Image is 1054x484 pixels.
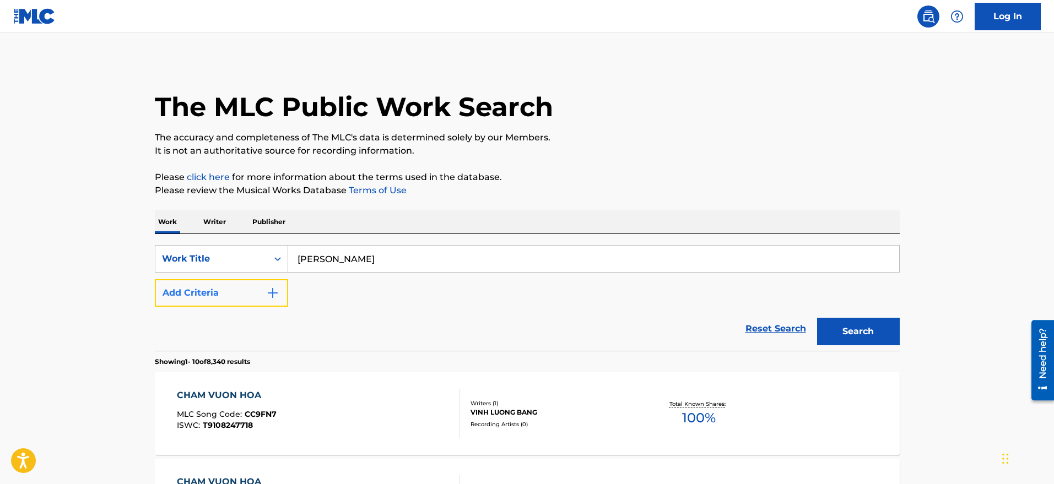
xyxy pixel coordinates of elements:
[155,131,900,144] p: The accuracy and completeness of The MLC's data is determined solely by our Members.
[1002,442,1009,475] div: Drag
[155,90,553,123] h1: The MLC Public Work Search
[471,420,637,428] div: Recording Artists ( 0 )
[1023,316,1054,405] iframe: Resource Center
[922,10,935,23] img: search
[917,6,939,28] a: Public Search
[950,10,964,23] img: help
[245,409,277,419] span: CC9FN7
[266,286,279,300] img: 9d2ae6d4665cec9f34b9.svg
[155,144,900,157] p: It is not an authoritative source for recording information.
[975,3,1041,30] a: Log In
[177,389,277,402] div: CHAM VUON HOA
[249,210,289,233] p: Publisher
[187,172,230,182] a: click here
[471,399,637,407] div: Writers ( 1 )
[177,409,245,419] span: MLC Song Code :
[347,185,407,195] a: Terms of Use
[162,252,261,265] div: Work Title
[155,279,288,307] button: Add Criteria
[155,245,900,351] form: Search Form
[200,210,229,233] p: Writer
[203,420,253,430] span: T9108247718
[999,431,1054,484] iframe: Chat Widget
[155,171,900,184] p: Please for more information about the terms used in the database.
[471,407,637,417] div: VINH LUONG BANG
[155,357,250,367] p: Showing 1 - 10 of 8,340 results
[155,184,900,197] p: Please review the Musical Works Database
[682,408,716,428] span: 100 %
[155,372,900,455] a: CHAM VUON HOAMLC Song Code:CC9FN7ISWC:T9108247718Writers (1)VINH LUONG BANGRecording Artists (0)T...
[946,6,968,28] div: Help
[817,318,900,345] button: Search
[740,317,812,341] a: Reset Search
[177,420,203,430] span: ISWC :
[669,400,728,408] p: Total Known Shares:
[13,8,56,24] img: MLC Logo
[155,210,180,233] p: Work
